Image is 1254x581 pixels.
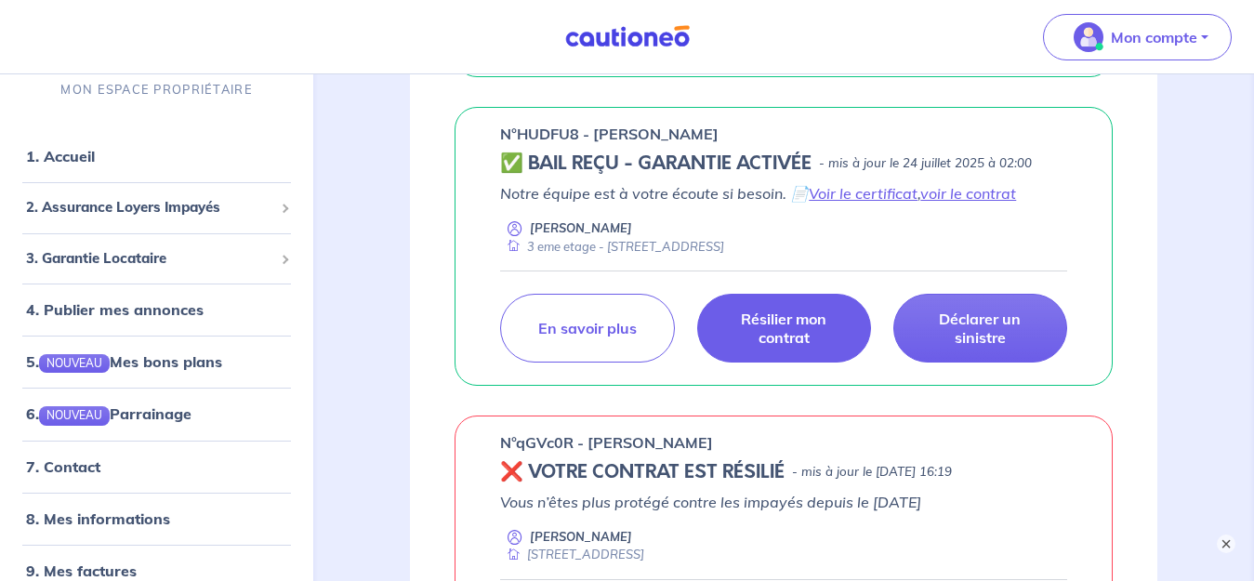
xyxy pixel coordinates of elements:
p: Vous n’êtes plus protégé contre les impayés depuis le [DATE] [500,491,1067,513]
span: 3. Garantie Locataire [26,247,273,269]
div: 3 eme etage - [STREET_ADDRESS] [500,238,724,256]
a: En savoir plus [500,294,674,363]
img: Cautioneo [558,25,697,48]
a: 6.NOUVEAUParrainage [26,404,191,423]
p: [PERSON_NAME] [530,219,632,237]
p: Mon compte [1111,26,1197,48]
a: 5.NOUVEAUMes bons plans [26,352,222,371]
img: illu_account_valid_menu.svg [1074,22,1103,52]
a: 4. Publier mes annonces [26,300,204,319]
div: 7. Contact [7,447,306,484]
div: 1. Accueil [7,138,306,175]
h5: ❌ VOTRE CONTRAT EST RÉSILIÉ [500,461,785,483]
p: MON ESPACE PROPRIÉTAIRE [60,81,252,99]
a: 7. Contact [26,456,100,475]
p: En savoir plus [538,319,637,337]
div: 4. Publier mes annonces [7,291,306,328]
p: Notre équipe est à votre écoute si besoin. 📄 , [500,182,1067,205]
div: 5.NOUVEAUMes bons plans [7,343,306,380]
p: - mis à jour le [DATE] 16:19 [792,463,952,482]
button: × [1217,535,1235,553]
div: state: CONTRACT-VALIDATED, Context: NEW,MAYBE-CERTIFICATE,ALONE,LESSOR-DOCUMENTS [500,152,1067,175]
a: Voir le certificat [809,184,917,203]
a: Résilier mon contrat [697,294,871,363]
a: 1. Accueil [26,147,95,165]
button: illu_account_valid_menu.svgMon compte [1043,14,1232,60]
p: n°qGVc0R - [PERSON_NAME] [500,431,713,454]
p: n°HUDFU8 - [PERSON_NAME] [500,123,719,145]
div: 2. Assurance Loyers Impayés [7,190,306,226]
p: Déclarer un sinistre [917,310,1044,347]
span: 2. Assurance Loyers Impayés [26,197,273,218]
div: 8. Mes informations [7,499,306,536]
a: voir le contrat [920,184,1016,203]
a: Déclarer un sinistre [893,294,1067,363]
p: Résilier mon contrat [720,310,848,347]
div: state: REVOKED, Context: NEW,MAYBE-CERTIFICATE,ALONE,LESSOR-DOCUMENTS [500,461,1067,483]
div: 6.NOUVEAUParrainage [7,395,306,432]
h5: ✅ BAIL REÇU - GARANTIE ACTIVÉE [500,152,812,175]
div: 3. Garantie Locataire [7,240,306,276]
p: - mis à jour le 24 juillet 2025 à 02:00 [819,154,1032,173]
